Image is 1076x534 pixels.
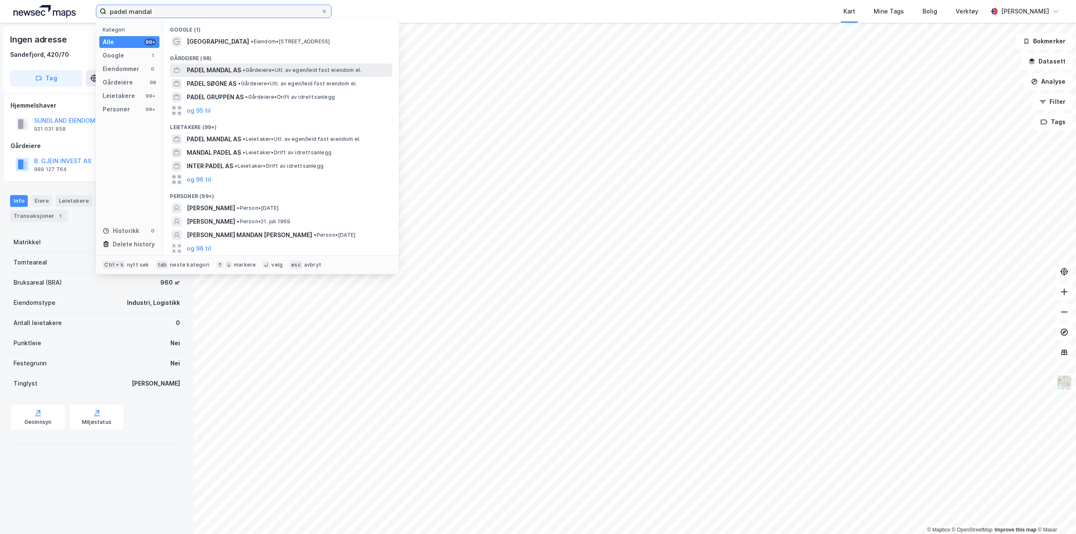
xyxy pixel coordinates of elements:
span: [GEOGRAPHIC_DATA] [187,37,249,47]
span: Gårdeiere • Utl. av egen/leid fast eiendom el. [238,80,357,87]
div: Personer (99+) [163,186,399,201]
span: • [251,38,253,45]
div: Nei [170,338,180,348]
div: Kart [843,6,855,16]
span: PADEL SØGNE AS [187,79,236,89]
a: Improve this map [995,527,1036,533]
div: Gårdeiere (98) [163,48,399,63]
div: Geoinnsyn [24,419,52,426]
div: 1 [149,52,156,59]
span: PADEL MANDAL AS [187,134,241,144]
span: • [243,149,245,156]
span: • [238,80,241,87]
img: Z [1056,375,1072,391]
div: Gårdeiere [11,141,183,151]
div: 921 031 858 [34,126,66,132]
a: Mapbox [927,527,950,533]
div: 0 [149,66,156,72]
div: Tomteareal [13,257,47,267]
div: Eiendommer [103,64,139,74]
button: Tag [10,70,82,87]
button: Analyse [1024,73,1073,90]
div: Tinglyst [13,378,37,389]
button: Datasett [1021,53,1073,70]
button: Filter [1032,93,1073,110]
div: Kategori [103,26,159,33]
div: Matrikkel [13,237,41,247]
div: tab [156,261,169,269]
div: Info [10,195,28,207]
div: Miljøstatus [82,419,111,426]
div: Ctrl + k [103,261,125,269]
button: Tags [1034,114,1073,130]
button: Bokmerker [1016,33,1073,50]
span: • [243,67,245,73]
div: Ingen adresse [10,33,68,46]
span: Person • [DATE] [314,232,355,238]
div: Leietakere [103,91,135,101]
div: avbryt [304,262,321,268]
div: [PERSON_NAME] [132,378,180,389]
span: MANDAL PADEL AS [187,148,241,158]
span: • [314,232,316,238]
span: • [243,136,245,142]
span: Gårdeiere • Utl. av egen/leid fast eiendom el. [243,67,361,74]
div: 1 [56,212,64,220]
div: 960 ㎡ [160,278,180,288]
span: Leietaker • Drift av idrettsanlegg [235,163,323,169]
input: Søk på adresse, matrikkel, gårdeiere, leietakere eller personer [106,5,321,18]
div: Google (1) [163,20,399,35]
div: 989 127 764 [34,166,67,173]
span: Leietaker • Drift av idrettsanlegg [243,149,331,156]
span: PADEL MANDAL AS [187,65,241,75]
div: 99+ [144,93,156,99]
div: [PERSON_NAME] [1001,6,1049,16]
div: 99+ [144,106,156,113]
span: Gårdeiere • Drift av idrettsanlegg [245,94,335,100]
div: Bruksareal (BRA) [13,278,62,288]
div: Alle [103,37,114,47]
img: logo.a4113a55bc3d86da70a041830d287a7e.svg [13,5,76,18]
div: Mine Tags [874,6,904,16]
span: [PERSON_NAME] [187,217,235,227]
span: [PERSON_NAME] [187,203,235,213]
span: PADEL GRUPPEN AS [187,92,244,102]
div: Google [103,50,124,61]
div: neste kategori [170,262,209,268]
div: esc [289,261,302,269]
div: Industri, Logistikk [127,298,180,308]
div: Antall leietakere [13,318,62,328]
div: Hjemmelshaver [11,100,183,111]
div: markere [234,262,256,268]
div: Eiendomstype [13,298,56,308]
span: Person • [DATE] [237,205,278,211]
div: 0 [176,318,180,328]
span: [PERSON_NAME] MANDAN [PERSON_NAME] [187,230,312,240]
div: Leietakere (99+) [163,117,399,132]
div: Nei [170,358,180,368]
div: Eiere [31,195,52,207]
a: OpenStreetMap [952,527,993,533]
span: • [237,218,239,225]
span: Person • 21. juli 1969 [237,218,290,225]
div: Gårdeiere [103,77,133,87]
div: Datasett [95,195,127,207]
div: Sandefjord, 420/70 [10,50,69,60]
div: Festegrunn [13,358,46,368]
span: • [235,163,237,169]
button: og 95 til [187,106,211,116]
div: Historikk [103,226,139,236]
div: Verktøy [956,6,978,16]
div: velg [271,262,283,268]
button: og 96 til [187,174,211,185]
button: og 96 til [187,243,211,254]
div: Punktleie [13,338,41,348]
span: Leietaker • Utl. av egen/leid fast eiendom el. [243,136,360,143]
div: 98 [149,79,156,86]
iframe: Chat Widget [1034,494,1076,534]
div: Transaksjoner [10,210,68,222]
div: 0 [149,227,156,234]
div: Personer [103,104,130,114]
div: Delete history [113,239,155,249]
